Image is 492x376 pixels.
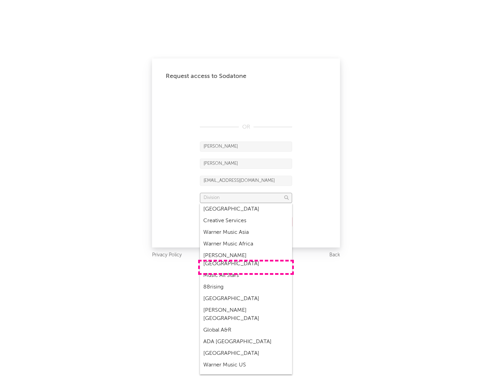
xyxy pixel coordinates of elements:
[200,250,292,270] div: [PERSON_NAME] [GEOGRAPHIC_DATA]
[152,251,182,259] a: Privacy Policy
[200,227,292,238] div: Warner Music Asia
[200,305,292,324] div: [PERSON_NAME] [GEOGRAPHIC_DATA]
[200,359,292,371] div: Warner Music US
[200,348,292,359] div: [GEOGRAPHIC_DATA]
[166,72,326,80] div: Request access to Sodatone
[200,238,292,250] div: Warner Music Africa
[329,251,340,259] a: Back
[200,159,292,169] input: Last Name
[200,193,292,203] input: Division
[200,203,292,215] div: [GEOGRAPHIC_DATA]
[200,215,292,227] div: Creative Services
[200,293,292,305] div: [GEOGRAPHIC_DATA]
[200,336,292,348] div: ADA [GEOGRAPHIC_DATA]
[200,176,292,186] input: Email
[200,324,292,336] div: Global A&R
[200,281,292,293] div: 88rising
[200,142,292,152] input: First Name
[200,123,292,131] div: OR
[200,270,292,281] div: Music All Stars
